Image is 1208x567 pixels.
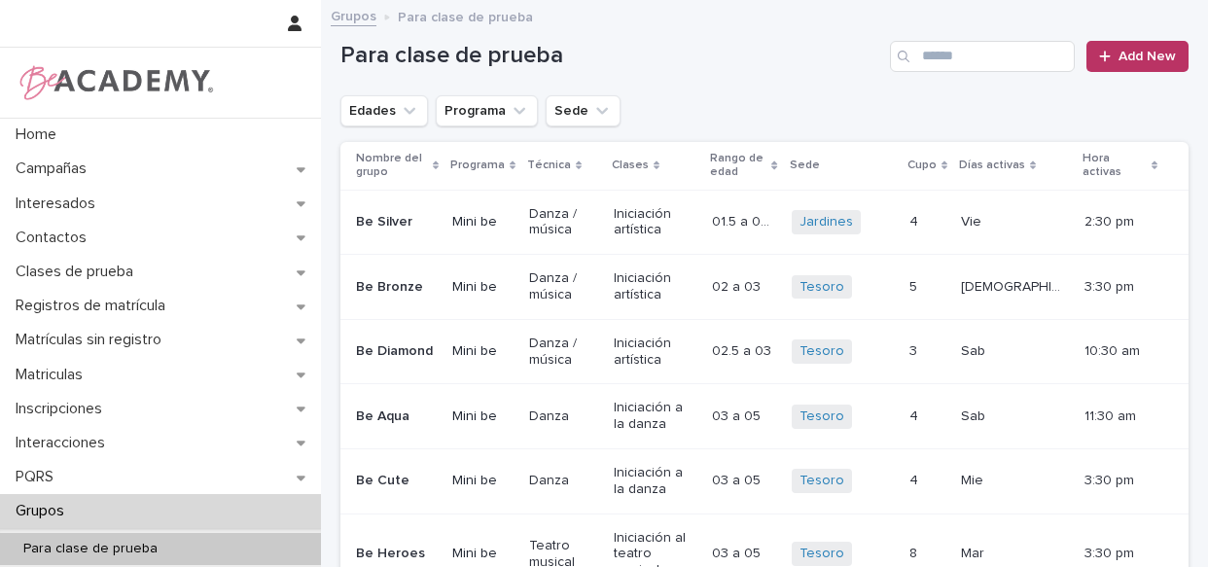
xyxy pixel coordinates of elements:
[961,210,985,230] p: Vie
[340,384,1189,449] tr: Be AquaMini beDanzaIniciación a la danza03 a 0503 a 05 Tesoro 44 SabSab 11:30 am
[909,275,921,296] p: 5
[799,214,853,230] a: Jardines
[614,206,696,239] p: Iniciación artística
[1084,408,1157,425] p: 11:30 am
[961,405,989,425] p: Sab
[712,469,764,489] p: 03 a 05
[340,448,1189,514] tr: Be CuteMini beDanzaIniciación a la danza03 a 0503 a 05 Tesoro 44 MieMie 3:30 pm
[612,155,649,176] p: Clases
[16,63,215,102] img: WPrjXfSUmiLcdUfaYY4Q
[710,148,766,184] p: Rango de edad
[8,195,111,213] p: Interesados
[8,159,102,178] p: Campañas
[959,155,1025,176] p: Días activas
[799,546,844,562] a: Tesoro
[712,275,764,296] p: 02 a 03
[452,214,514,230] p: Mini be
[8,366,98,384] p: Matriculas
[340,42,882,70] h1: Para clase de prueba
[909,405,922,425] p: 4
[8,331,177,349] p: Matrículas sin registro
[356,408,437,425] p: Be Aqua
[356,473,437,489] p: Be Cute
[799,408,844,425] a: Tesoro
[712,210,779,230] p: 01.5 a 02.5
[961,469,987,489] p: Mie
[8,400,118,418] p: Inscripciones
[356,279,437,296] p: Be Bronze
[961,275,1073,296] p: [DEMOGRAPHIC_DATA]
[452,546,514,562] p: Mini be
[712,339,775,360] p: 02.5 a 03
[961,542,988,562] p: Mar
[8,297,181,315] p: Registros de matrícula
[356,148,428,184] p: Nombre del grupo
[8,434,121,452] p: Interacciones
[1084,214,1157,230] p: 2:30 pm
[356,546,437,562] p: Be Heroes
[452,408,514,425] p: Mini be
[614,465,696,498] p: Iniciación a la danza
[712,542,764,562] p: 03 a 05
[331,4,376,26] a: Grupos
[712,405,764,425] p: 03 a 05
[614,336,696,369] p: Iniciación artística
[1084,343,1157,360] p: 10:30 am
[340,190,1189,255] tr: Be SilverMini beDanza / músicaIniciación artística01.5 a 02.501.5 a 02.5 Jardines 44 VieVie 2:30 pm
[909,210,922,230] p: 4
[527,155,571,176] p: Técnica
[614,270,696,303] p: Iniciación artística
[1083,148,1147,184] p: Hora activas
[398,5,533,26] p: Para clase de prueba
[1119,50,1176,63] span: Add New
[614,400,696,433] p: Iniciación a la danza
[529,206,598,239] p: Danza / música
[961,339,989,360] p: Sab
[909,339,921,360] p: 3
[8,541,173,557] p: Para clase de prueba
[8,263,149,281] p: Clases de prueba
[546,95,621,126] button: Sede
[8,502,80,520] p: Grupos
[1084,279,1157,296] p: 3:30 pm
[909,542,921,562] p: 8
[1086,41,1189,72] a: Add New
[529,473,598,489] p: Danza
[8,229,102,247] p: Contactos
[790,155,820,176] p: Sede
[529,336,598,369] p: Danza / música
[450,155,505,176] p: Programa
[799,279,844,296] a: Tesoro
[8,125,72,144] p: Home
[452,473,514,489] p: Mini be
[436,95,538,126] button: Programa
[340,319,1189,384] tr: Be DiamondMini beDanza / músicaIniciación artística02.5 a 0302.5 a 03 Tesoro 33 SabSab 10:30 am
[890,41,1075,72] input: Search
[907,155,937,176] p: Cupo
[529,408,598,425] p: Danza
[452,343,514,360] p: Mini be
[356,343,437,360] p: Be Diamond
[1084,546,1157,562] p: 3:30 pm
[356,214,437,230] p: Be Silver
[340,255,1189,320] tr: Be BronzeMini beDanza / músicaIniciación artística02 a 0302 a 03 Tesoro 55 [DEMOGRAPHIC_DATA][DEM...
[529,270,598,303] p: Danza / música
[340,95,428,126] button: Edades
[799,473,844,489] a: Tesoro
[452,279,514,296] p: Mini be
[909,469,922,489] p: 4
[799,343,844,360] a: Tesoro
[8,468,69,486] p: PQRS
[1084,473,1157,489] p: 3:30 pm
